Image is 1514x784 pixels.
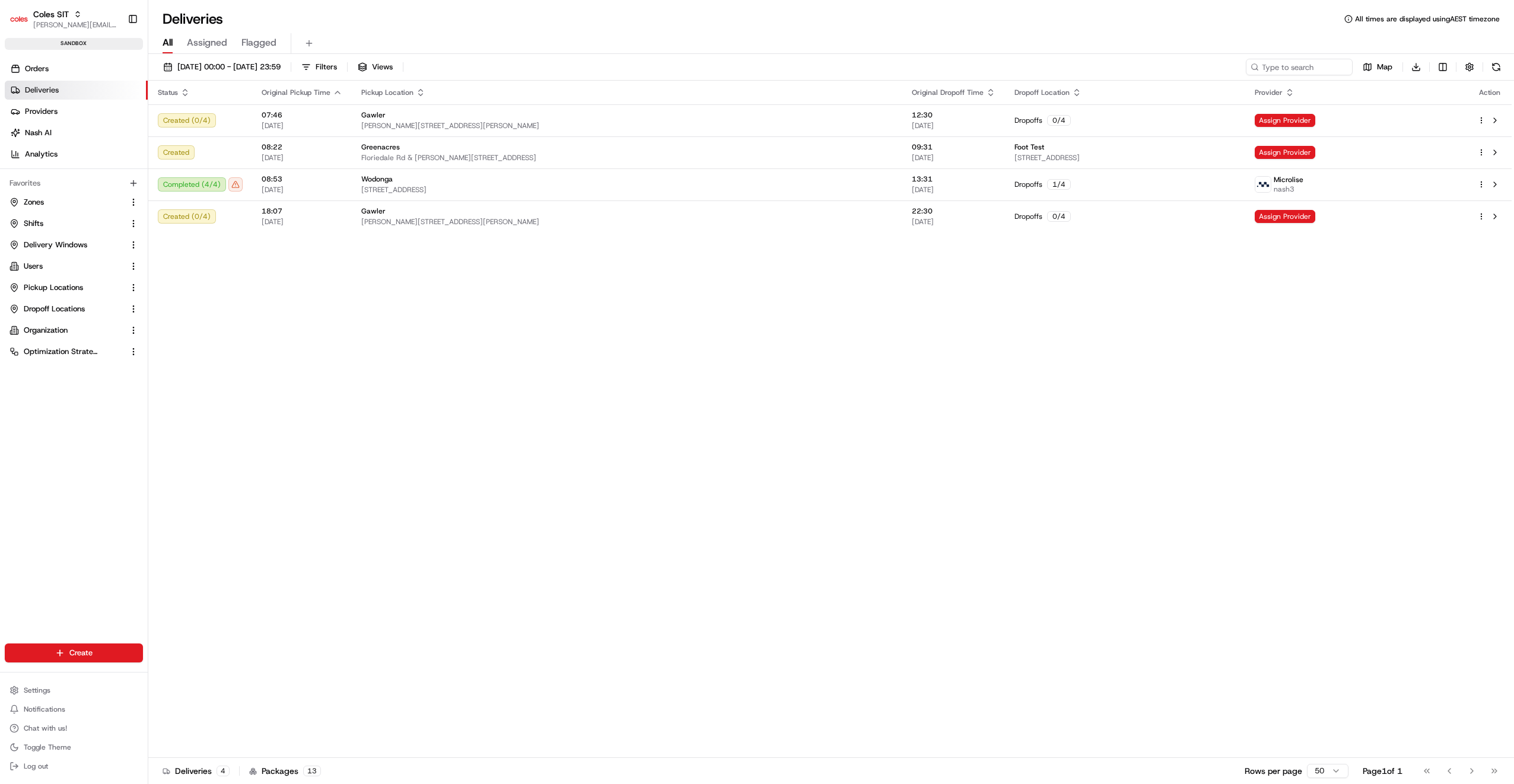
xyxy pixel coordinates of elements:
div: Action [1477,88,1502,97]
span: [DATE] [912,185,995,195]
span: Assign Provider [1255,146,1315,159]
span: Dropoff Locations [24,304,85,314]
span: Analytics [25,149,58,160]
span: Orders [25,63,49,74]
a: Users [9,261,124,272]
span: Assign Provider [1255,114,1315,127]
a: Dropoff Locations [9,304,124,314]
span: Map [1377,62,1392,72]
span: Microlise [1274,175,1303,184]
div: Page 1 of 1 [1363,765,1402,777]
span: Assigned [187,36,227,50]
button: Notifications [5,701,143,718]
span: Gawler [361,110,386,120]
span: 07:46 [262,110,342,120]
button: Coles SIT [33,8,69,20]
a: Zones [9,197,124,208]
div: 0 / 4 [1047,211,1071,222]
span: Filters [316,62,337,72]
span: [PERSON_NAME][STREET_ADDRESS][PERSON_NAME] [361,121,893,130]
button: Chat with us! [5,720,143,737]
span: Original Dropoff Time [912,88,984,97]
div: 13 [303,766,321,776]
div: 4 [217,766,230,776]
button: Shifts [5,214,143,233]
a: Orders [5,59,148,78]
span: [DATE] [912,153,995,162]
span: [STREET_ADDRESS] [361,185,893,195]
span: Provider [1255,88,1283,97]
span: [DATE] [262,185,342,195]
span: Notifications [24,705,65,714]
div: Favorites [5,174,143,193]
button: Views [352,59,398,75]
span: 08:53 [262,174,342,184]
span: Log out [24,761,48,771]
h1: Deliveries [163,9,223,28]
button: Optimization Strategy [5,342,143,361]
div: 0 / 4 [1047,115,1071,126]
span: All [163,36,173,50]
div: sandbox [5,38,143,50]
span: Optimization Strategy [24,346,98,357]
a: Nash AI [5,123,148,142]
span: [DATE] [262,217,342,227]
span: Chat with us! [24,724,67,733]
button: Zones [5,193,143,212]
span: [DATE] [912,121,995,130]
a: Providers [5,102,148,121]
button: Coles SITColes SIT[PERSON_NAME][EMAIL_ADDRESS][PERSON_NAME][PERSON_NAME][DOMAIN_NAME] [5,5,123,33]
span: Dropoffs [1014,116,1042,125]
span: Status [158,88,178,97]
a: Deliveries [5,81,148,100]
span: Users [24,261,43,272]
button: Dropoff Locations [5,299,143,318]
span: Zones [24,197,44,208]
img: Coles SIT [9,9,28,28]
button: Settings [5,682,143,699]
span: Organization [24,325,68,336]
button: Create [5,643,143,662]
p: Rows per page [1245,765,1302,777]
span: Dropoffs [1014,180,1042,189]
a: Delivery Windows [9,240,124,250]
span: 09:31 [912,142,995,152]
span: Wodonga [361,174,393,184]
input: Type to search [1246,59,1353,75]
button: Filters [296,59,342,75]
a: Pickup Locations [9,282,124,293]
span: 22:30 [912,206,995,216]
span: 18:07 [262,206,342,216]
a: Optimization Strategy [9,346,124,357]
span: Providers [25,106,58,117]
span: Shifts [24,218,43,229]
span: [PERSON_NAME][STREET_ADDRESS][PERSON_NAME] [361,217,893,227]
span: 12:30 [912,110,995,120]
div: Deliveries [163,765,230,777]
div: Packages [249,765,321,777]
span: Dropoffs [1014,212,1042,221]
button: Refresh [1488,59,1505,75]
span: Dropoff Location [1014,88,1070,97]
span: Delivery Windows [24,240,87,250]
a: Analytics [5,145,148,164]
a: Shifts [9,218,124,229]
span: Greenacres [361,142,400,152]
button: Pickup Locations [5,278,143,297]
button: Delivery Windows [5,235,143,254]
span: [DATE] 00:00 - [DATE] 23:59 [177,62,281,72]
span: Flagged [241,36,276,50]
span: Gawler [361,206,386,216]
button: [PERSON_NAME][EMAIL_ADDRESS][PERSON_NAME][PERSON_NAME][DOMAIN_NAME] [33,20,118,30]
span: Toggle Theme [24,742,71,752]
button: Organization [5,321,143,340]
span: 13:31 [912,174,995,184]
span: [DATE] [912,217,995,227]
span: Nash AI [25,128,52,138]
span: [DATE] [262,121,342,130]
span: Deliveries [25,85,59,95]
span: Views [372,62,393,72]
button: [DATE] 00:00 - [DATE] 23:59 [158,59,286,75]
